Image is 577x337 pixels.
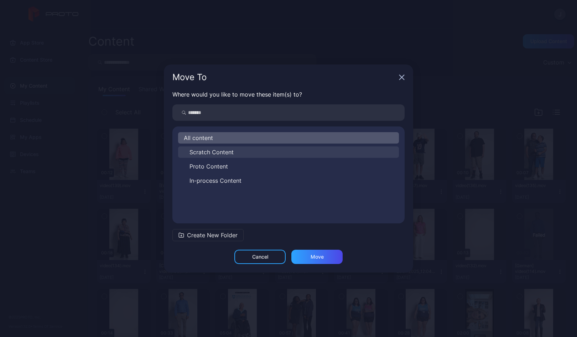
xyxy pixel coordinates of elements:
span: Proto Content [189,162,228,171]
button: In-process Content [178,175,399,186]
span: Scratch Content [189,148,234,156]
button: Proto Content [178,161,399,172]
div: Move [311,254,324,260]
span: In-process Content [189,176,241,185]
button: Move [291,250,343,264]
p: Where would you like to move these item(s) to? [172,90,405,99]
div: Move To [172,73,396,82]
button: Scratch Content [178,146,399,158]
span: All content [184,134,213,142]
span: Create New Folder [187,231,238,239]
button: Create New Folder [172,229,244,241]
button: Cancel [234,250,286,264]
div: Cancel [252,254,268,260]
